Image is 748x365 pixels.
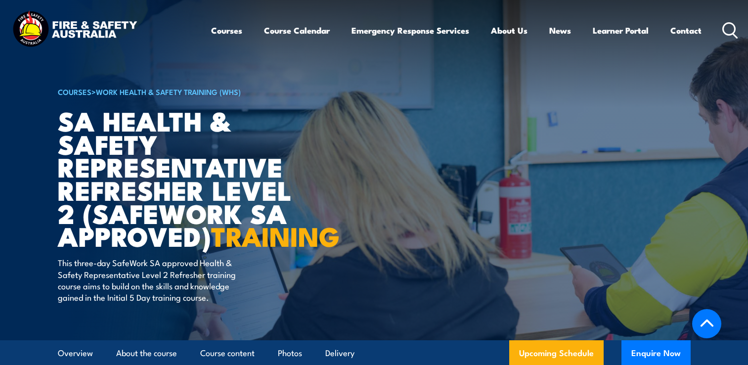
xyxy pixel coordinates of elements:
a: Work Health & Safety Training (WHS) [96,86,241,97]
a: Course Calendar [264,17,330,44]
a: News [549,17,571,44]
p: This three-day SafeWork SA approved Health & Safety Representative Level 2 Refresher training cou... [58,257,238,303]
h6: > [58,86,302,97]
a: Contact [670,17,702,44]
a: About Us [491,17,528,44]
h1: SA Health & Safety Representative Refresher Level 2 (SafeWork SA Approved) [58,109,302,247]
a: Courses [211,17,242,44]
a: Emergency Response Services [352,17,469,44]
strong: TRAINING [211,215,340,256]
a: Learner Portal [593,17,649,44]
a: COURSES [58,86,91,97]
